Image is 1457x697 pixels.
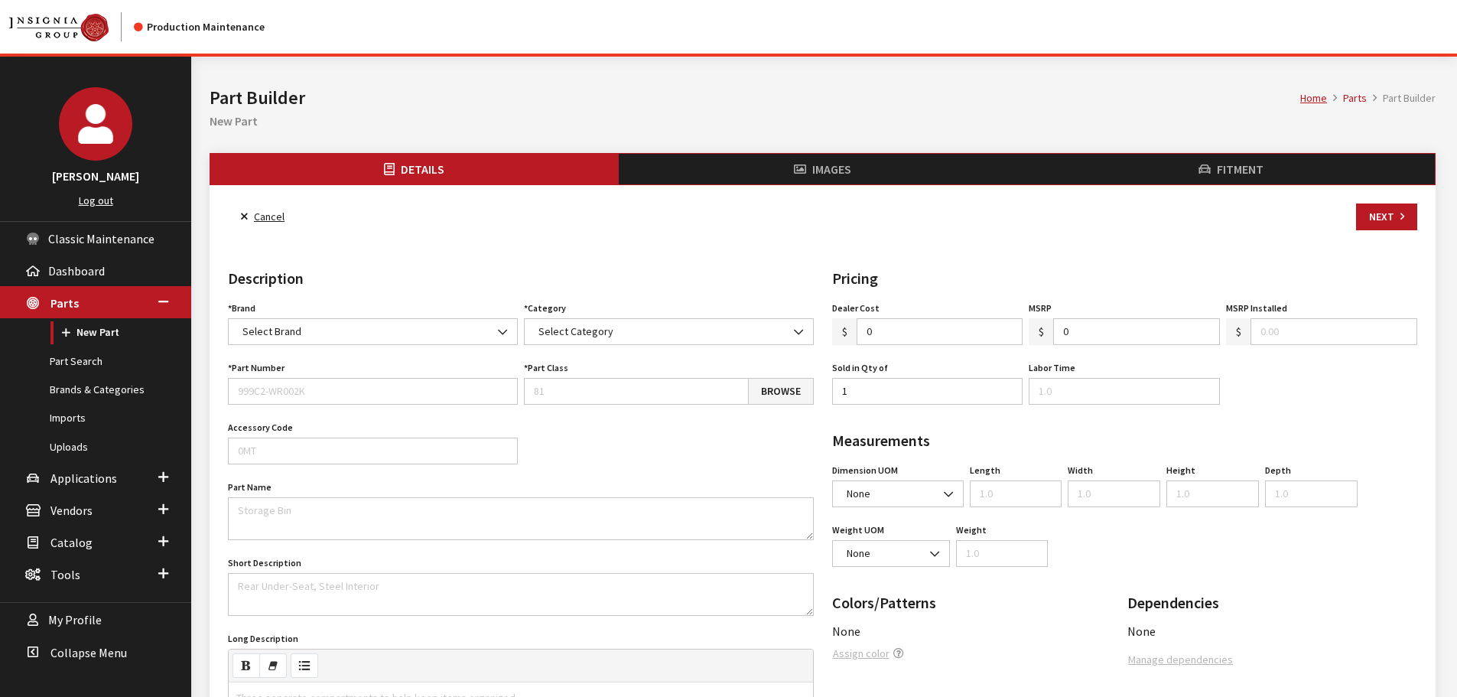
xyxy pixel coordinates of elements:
span: My Profile [48,613,102,628]
label: Category [524,301,566,315]
span: Classic Maintenance [48,231,154,246]
span: Parts [50,295,79,311]
a: Log out [79,194,113,207]
input: 48.55 [857,318,1023,345]
label: Part Name [228,480,272,494]
a: Home [1300,91,1327,105]
label: Part Class [524,361,568,375]
label: Brand [228,301,255,315]
a: Insignia Group logo [9,12,134,41]
input: 1 [832,378,1023,405]
label: Part Number [228,361,285,375]
label: Short Description [228,556,301,570]
label: Weight [956,523,987,537]
span: None [832,540,950,567]
label: Weight UOM [832,523,884,537]
label: Accessory Code [228,421,293,435]
a: Browse [748,378,814,405]
li: Parts [1327,90,1367,106]
h2: Colors/Patterns [832,591,1122,614]
span: None [842,546,940,562]
label: Length [970,464,1000,477]
h2: Measurements [832,429,1418,452]
span: Collapse Menu [50,645,127,660]
button: Bold (CTRL+B) [233,653,260,678]
input: 1.0 [1029,378,1220,405]
input: 1.0 [956,540,1049,567]
button: Unordered list (CTRL+SHIFT+NUM7) [291,653,318,678]
span: Select Brand [228,318,518,345]
label: MSRP Installed [1226,301,1287,315]
button: Details [210,154,619,184]
span: Select Category [538,324,613,338]
label: Dimension UOM [832,464,898,477]
span: Catalog [50,535,93,550]
div: Production Maintenance [134,19,265,35]
h2: New Part [210,112,1436,130]
span: Vendors [50,503,93,518]
span: None [842,486,954,502]
span: Details [401,161,444,177]
input: 1.0 [970,480,1062,507]
span: $ [832,318,857,345]
h2: Dependencies [1127,591,1417,614]
label: Width [1068,464,1093,477]
label: Dealer Cost [832,301,880,315]
label: Labor Time [1029,361,1075,375]
button: Next [1356,204,1417,230]
span: Select Category [524,318,814,345]
label: MSRP [1029,301,1052,315]
span: None [832,480,964,507]
input: 1.0 [1265,480,1358,507]
label: Sold in Qty of [832,361,888,375]
h1: Part Builder [210,84,1300,112]
a: Cancel [228,204,298,230]
h3: [PERSON_NAME] [15,167,176,185]
span: Select Brand [242,324,301,338]
span: $ [1226,318,1251,345]
img: Catalog Maintenance [9,14,109,41]
span: Select Category [534,324,804,340]
label: Long Description [228,632,298,646]
h2: Description [228,267,814,290]
span: Tools [50,567,80,582]
span: $ [1029,318,1054,345]
span: Dashboard [48,263,105,278]
span: Applications [50,471,117,486]
input: 65.25 [1053,318,1220,345]
span: None [832,624,860,639]
label: Depth [1265,464,1291,477]
input: 0.00 [1250,318,1417,345]
button: Remove Font Style (CTRL+\) [259,653,287,678]
img: Cheyenne Dorton [59,87,132,161]
h2: Pricing [832,267,1418,290]
input: 81 [524,378,749,405]
span: Select Brand [238,324,508,340]
li: Part Builder [1367,90,1436,106]
input: 1.0 [1068,480,1160,507]
input: 1.0 [1166,480,1259,507]
input: 999C2-WR002K [228,378,518,405]
input: 0MT [228,438,518,464]
label: Height [1166,464,1195,477]
li: None [1127,622,1417,640]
